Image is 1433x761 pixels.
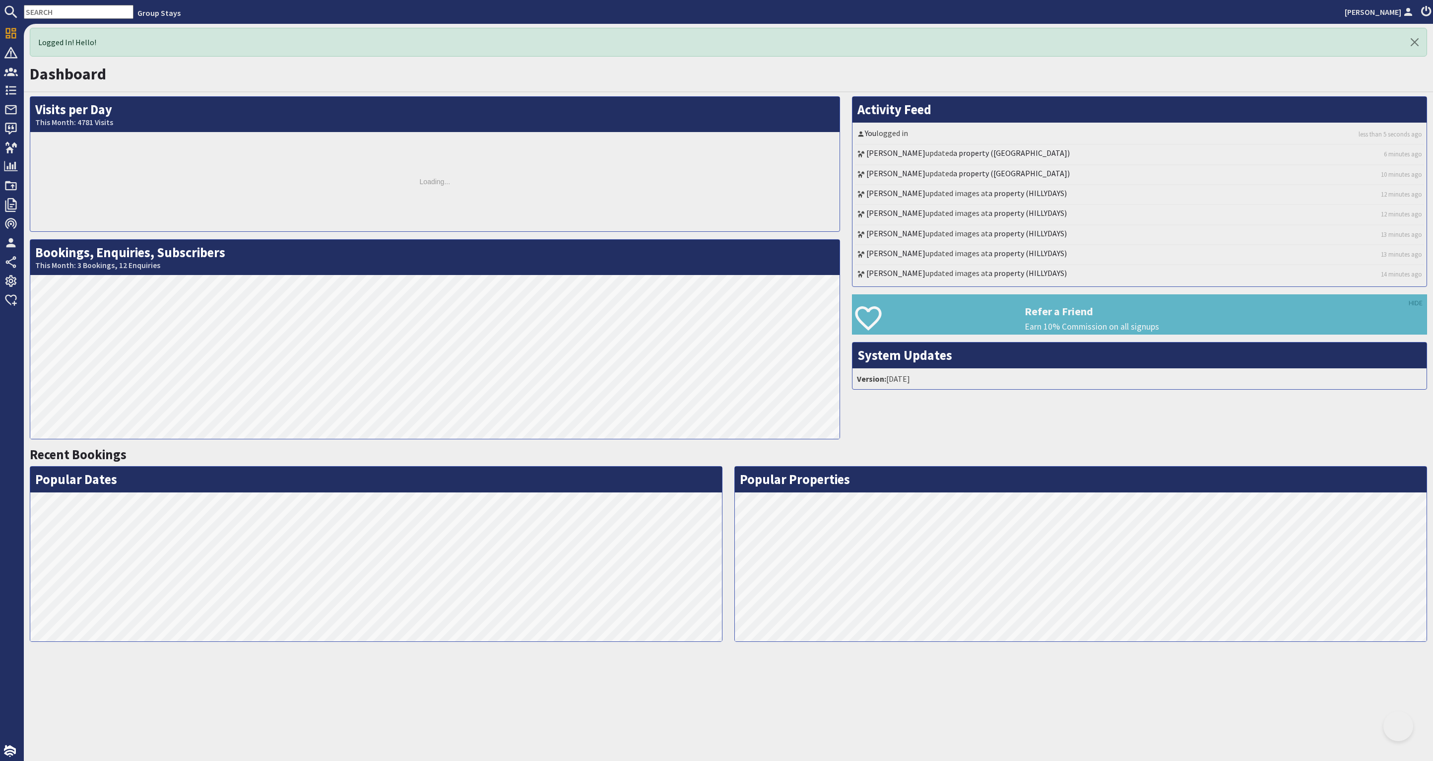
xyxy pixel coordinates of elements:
[1359,130,1422,139] a: less than 5 seconds ago
[857,101,931,118] a: Activity Feed
[866,208,925,218] a: [PERSON_NAME]
[866,148,925,158] a: [PERSON_NAME]
[988,248,1067,258] a: a property (HILLYDAYS)
[24,5,133,19] input: SEARCH
[855,245,1424,265] li: updated images at
[953,168,1070,178] a: a property ([GEOGRAPHIC_DATA])
[1381,209,1422,219] a: 12 minutes ago
[1381,190,1422,199] a: 12 minutes ago
[988,208,1067,218] a: a property (HILLYDAYS)
[1381,230,1422,239] a: 13 minutes ago
[30,467,722,492] h2: Popular Dates
[735,467,1427,492] h2: Popular Properties
[30,97,840,132] h2: Visits per Day
[1383,711,1413,741] iframe: Toggle Customer Support
[866,268,925,278] a: [PERSON_NAME]
[35,261,835,270] small: This Month: 3 Bookings, 12 Enquiries
[1381,270,1422,279] a: 14 minutes ago
[30,240,840,275] h2: Bookings, Enquiries, Subscribers
[855,165,1424,185] li: updated
[988,188,1067,198] a: a property (HILLYDAYS)
[30,446,127,463] a: Recent Bookings
[866,248,925,258] a: [PERSON_NAME]
[1345,6,1415,18] a: [PERSON_NAME]
[30,64,106,84] a: Dashboard
[855,125,1424,145] li: logged in
[30,132,840,231] div: Loading...
[988,228,1067,238] a: a property (HILLYDAYS)
[4,745,16,757] img: staytech_i_w-64f4e8e9ee0a9c174fd5317b4b171b261742d2d393467e5bdba4413f4f884c10.svg
[866,188,925,198] a: [PERSON_NAME]
[1381,170,1422,179] a: 10 minutes ago
[953,148,1070,158] a: a property ([GEOGRAPHIC_DATA])
[855,145,1424,165] li: updated
[1384,149,1422,159] a: 6 minutes ago
[855,371,1424,387] li: [DATE]
[988,268,1067,278] a: a property (HILLYDAYS)
[866,228,925,238] a: [PERSON_NAME]
[857,374,886,384] strong: Version:
[30,28,1427,57] div: Logged In! Hello!
[1381,250,1422,259] a: 13 minutes ago
[855,185,1424,205] li: updated images at
[855,225,1424,245] li: updated images at
[137,8,181,18] a: Group Stays
[1025,305,1427,318] h3: Refer a Friend
[35,118,835,127] small: This Month: 4781 Visits
[852,294,1427,335] a: Refer a Friend Earn 10% Commission on all signups
[865,128,876,138] a: You
[855,265,1424,284] li: updated images at
[857,347,952,363] a: System Updates
[855,205,1424,225] li: updated images at
[1025,320,1427,333] p: Earn 10% Commission on all signups
[866,168,925,178] a: [PERSON_NAME]
[1409,298,1423,309] a: HIDE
